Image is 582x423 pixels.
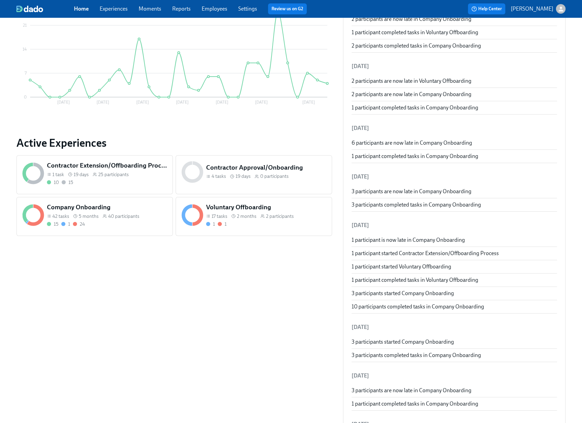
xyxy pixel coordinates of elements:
[202,5,227,12] a: Employees
[176,197,332,236] a: Voluntary Offboarding17 tasks 2 months2 participants11
[352,303,557,310] div: 10 participants completed tasks in Company Onboarding
[352,104,557,111] div: 1 participant completed tasks in Company Onboarding
[176,100,189,105] tspan: [DATE]
[511,4,566,14] button: [PERSON_NAME]
[352,352,557,359] div: 3 participants completed tasks in Company Onboarding
[212,173,226,180] span: 4 tasks
[352,188,557,195] div: 3 participants are now late in Company Onboarding
[352,400,557,408] div: 1 participant completed tasks in Company Onboarding
[23,47,27,52] tspan: 14
[260,173,289,180] span: 0 participants
[47,203,167,212] h5: Company Onboarding
[16,136,332,150] a: Active Experiences
[68,221,70,227] div: 1
[236,173,251,180] span: 19 days
[266,213,294,220] span: 2 participants
[25,71,27,76] tspan: 7
[136,100,149,105] tspan: [DATE]
[172,5,191,12] a: Reports
[176,155,332,194] a: Contractor Approval/Onboarding4 tasks 19 days0 participants
[206,163,326,172] h5: Contractor Approval/Onboarding
[47,161,167,170] h5: Contractor Extension/Offboarding Process
[16,197,173,236] a: Company Onboarding42 tasks 5 months40 participants15124
[352,42,557,50] div: 2 participants completed tasks in Company Onboarding
[73,221,85,227] div: With overdue tasks
[16,5,43,12] img: dado
[61,221,70,227] div: On time with open tasks
[62,179,73,186] div: Not started
[352,263,557,270] div: 1 participant started Voluntary Offboarding
[225,221,227,227] div: 1
[471,5,502,12] span: Help Center
[238,5,257,12] a: Settings
[98,171,129,178] span: 25 participants
[352,319,557,335] li: [DATE]
[352,338,557,346] div: 3 participants started Company Onboarding
[139,5,161,12] a: Moments
[302,100,315,105] tspan: [DATE]
[100,5,128,12] a: Experiences
[352,153,557,160] div: 1 participant completed tasks in Company Onboarding
[237,213,256,220] span: 2 months
[352,276,557,284] div: 1 participant completed tasks in Voluntary Offboarding
[216,100,228,105] tspan: [DATE]
[206,221,215,227] div: On time with open tasks
[468,3,505,14] button: Help Center
[16,5,74,12] a: dado
[352,120,557,136] li: [DATE]
[352,91,557,98] div: 2 participants are now late in Company Onboarding
[54,179,59,186] div: 10
[52,171,64,178] span: 1 task
[352,217,557,234] li: [DATE]
[352,169,557,185] li: [DATE]
[255,100,268,105] tspan: [DATE]
[54,221,59,227] div: 15
[74,5,89,12] a: Home
[352,368,557,384] li: [DATE]
[352,139,557,147] div: 6 participants are now late in Company Onboarding
[268,3,307,14] button: Review us on G2
[352,250,557,257] div: 1 participant started Contractor Extension/Offboarding Process
[57,100,70,105] tspan: [DATE]
[352,236,557,244] div: 1 participant is now late in Company Onboarding
[352,290,557,297] div: 3 participants started Company Onboarding
[352,201,557,209] div: 3 participants completed tasks in Company Onboarding
[74,171,89,178] span: 19 days
[16,155,173,194] a: Contractor Extension/Offboarding Process1 task 19 days25 participants1015
[52,213,69,220] span: 42 tasks
[218,221,227,227] div: With overdue tasks
[79,213,99,220] span: 5 months
[213,221,215,227] div: 1
[511,5,553,13] p: [PERSON_NAME]
[212,213,227,220] span: 17 tasks
[24,95,27,100] tspan: 0
[80,221,85,227] div: 24
[47,179,59,186] div: Completed all due tasks
[206,203,326,212] h5: Voluntary Offboarding
[47,221,59,227] div: Completed all due tasks
[352,387,557,394] div: 3 participants are now late in Company Onboarding
[352,77,557,85] div: 2 participants are now late in Voluntary Offboarding
[352,29,557,36] div: 1 participant completed tasks in Voluntary Offboarding
[108,213,139,220] span: 40 participants
[97,100,109,105] tspan: [DATE]
[68,179,73,186] div: 15
[23,23,27,28] tspan: 21
[271,5,303,12] a: Review us on G2
[352,15,557,23] div: 2 participants are now late in Company Onboarding
[352,58,557,75] li: [DATE]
